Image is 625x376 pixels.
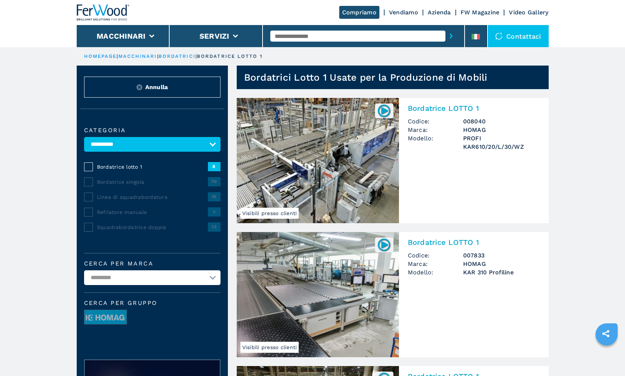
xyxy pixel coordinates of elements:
[84,261,221,267] label: Cerca per marca
[77,4,130,21] img: Ferwood
[428,9,451,16] a: Azienda
[408,134,463,151] span: Modello:
[157,53,159,59] span: |
[136,84,142,90] img: Reset
[408,251,463,260] span: Codice:
[208,207,221,216] span: 2
[408,117,463,126] span: Codice:
[195,53,197,59] span: |
[84,310,126,325] img: image
[488,25,549,47] div: Contattaci
[377,238,391,252] img: 007833
[208,222,221,231] span: 12
[594,343,619,370] iframe: Chat
[237,98,399,223] img: Bordatrice LOTTO 1 HOMAG PROFI KAR610/20/L/30/WZ
[408,126,463,134] span: Marca:
[445,28,457,45] button: submit-button
[463,134,540,151] h3: PROFI KAR610/20/L/30/WZ
[208,177,221,186] span: 70
[240,342,299,353] span: Visibili presso clienti
[208,192,221,201] span: 10
[377,103,391,118] img: 008040
[339,6,379,19] a: Compriamo
[237,232,399,357] img: Bordatrice LOTTO 1 HOMAG KAR 310 Profiline
[509,9,548,16] a: Video Gallery
[199,32,229,41] button: Servizi
[461,9,500,16] a: FW Magazine
[97,208,208,216] span: Refilatore manuale
[97,32,146,41] button: Macchinari
[237,232,549,357] a: Bordatrice LOTTO 1 HOMAG KAR 310 ProfilineVisibili presso clienti007833Bordatrice LOTTO 1Codice:0...
[463,251,540,260] h3: 007833
[463,260,540,268] h3: HOMAG
[197,53,263,60] p: bordatrice lotto 1
[408,104,540,113] h2: Bordatrice LOTTO 1
[389,9,418,16] a: Vendiamo
[118,53,157,59] a: macchinari
[97,163,208,171] span: Bordatrice lotto 1
[463,268,540,277] h3: KAR 310 Profiline
[145,83,168,91] span: Annulla
[117,53,118,59] span: |
[97,193,208,201] span: Linea di squadrabordatura
[463,126,540,134] h3: HOMAG
[84,127,221,133] label: Categoria
[159,53,195,59] a: bordatrici
[408,260,463,268] span: Marca:
[97,178,208,186] span: Bordatrice singola
[408,238,540,247] h2: Bordatrice LOTTO 1
[84,53,117,59] a: HOMEPAGE
[97,224,208,231] span: Squadrabordatrice doppia
[244,71,487,83] h1: Bordatrici Lotto 1 Usate per la Produzione di Mobili
[208,162,221,171] span: 8
[84,77,221,98] button: ResetAnnulla
[408,268,463,277] span: Modello:
[84,300,221,306] span: Cerca per Gruppo
[237,98,549,223] a: Bordatrice LOTTO 1 HOMAG PROFI KAR610/20/L/30/WZVisibili presso clienti008040Bordatrice LOTTO 1Co...
[597,324,615,343] a: sharethis
[240,208,299,219] span: Visibili presso clienti
[463,117,540,126] h3: 008040
[495,32,503,40] img: Contattaci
